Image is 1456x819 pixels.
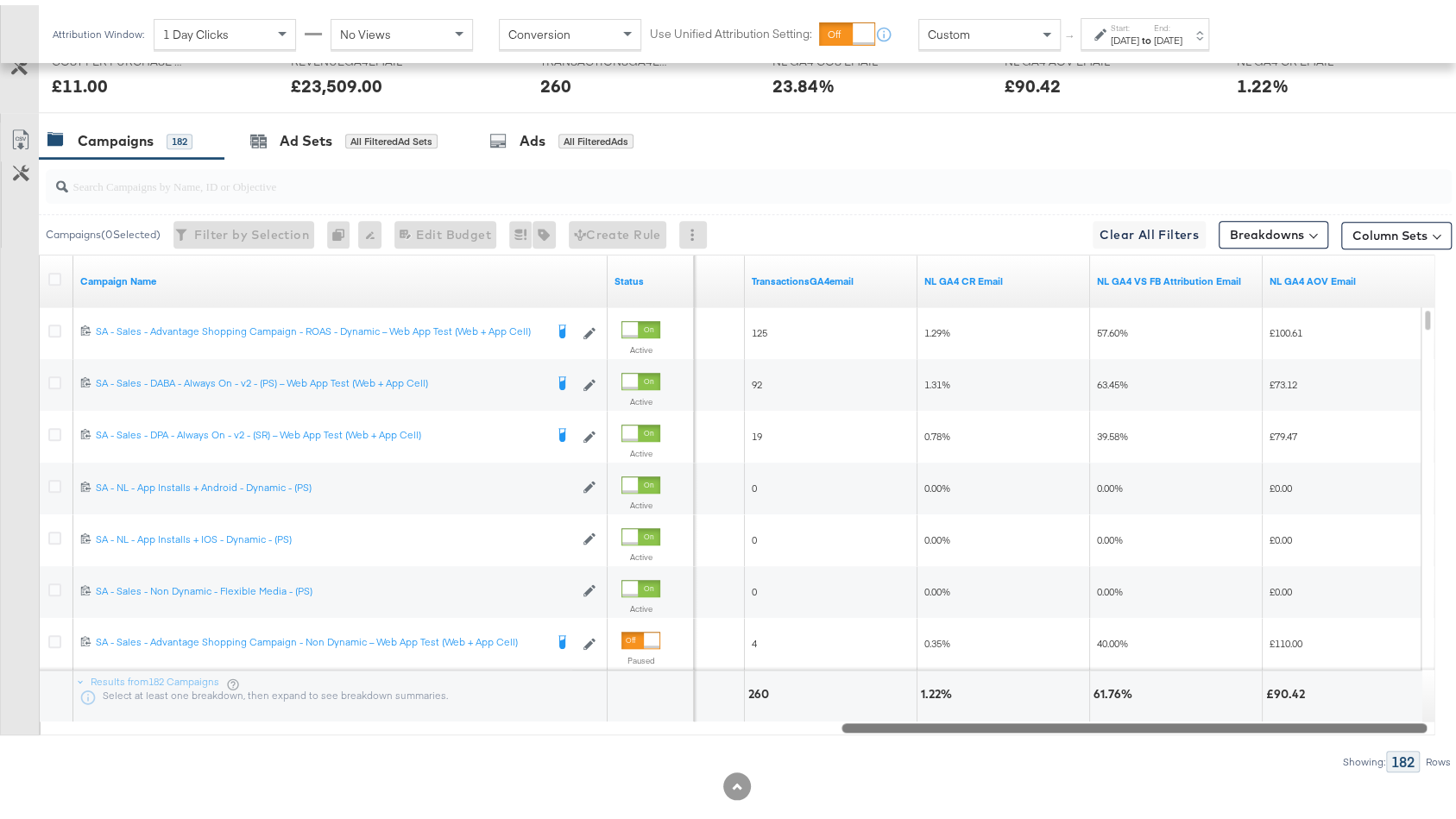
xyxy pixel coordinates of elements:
[291,68,382,93] div: £23,509.00
[1094,681,1138,697] div: 61.76%
[752,269,911,283] a: Transactions - The total number of transactions
[1097,269,1256,283] a: JD NL GA4 VS FB Attribution
[167,129,192,144] div: 182
[752,476,757,489] span: 0
[621,391,660,402] label: Active
[924,580,950,593] span: 0.00%
[1341,217,1452,244] button: Column Sets
[52,23,145,35] div: Attribution Window:
[924,528,950,541] span: 0.00%
[340,22,391,37] span: No Views
[96,527,574,542] a: SA - NL - App Installs + IOS - Dynamic - (PS)
[752,373,762,386] span: 92
[1093,216,1206,243] button: Clear All Filters
[96,371,544,388] a: SA - Sales - DABA - Always On - v2 - (PS) – Web App Test (Web + App Cell)
[752,321,767,334] span: 125
[1154,28,1182,42] div: [DATE]
[1097,528,1123,541] span: 0.00%
[1342,751,1386,763] div: Showing:
[1100,219,1199,241] span: Clear All Filters
[1425,751,1452,763] div: Rows
[1062,29,1079,35] span: ↑
[96,579,574,593] div: SA - Sales - Non Dynamic - Flexible Media - (PS)
[46,222,161,237] div: Campaigns ( 0 Selected)
[1237,68,1289,93] div: 1.22%
[1097,580,1123,593] span: 0.00%
[96,423,544,437] div: SA - Sales - DPA - Always On - v2 - (SR) – Web App Test (Web + App Cell)
[621,546,660,558] label: Active
[621,598,660,609] label: Active
[558,129,633,144] div: All Filtered Ads
[96,423,544,440] a: SA - Sales - DPA - Always On - v2 - (SR) – Web App Test (Web + App Cell)
[163,22,229,37] span: 1 Day Clicks
[1270,269,1428,283] a: NL AOV GA4
[327,216,358,243] div: 0
[752,632,757,645] span: 4
[1270,321,1302,334] span: £100.61
[772,68,835,93] div: 23.84%
[1111,17,1139,28] label: Start:
[1097,425,1128,438] span: 39.58%
[96,319,544,333] div: SA - Sales - Advantage Shopping Campaign - ROAS - Dynamic – Web App Test (Web + App Cell)
[924,373,950,386] span: 1.31%
[752,580,757,593] span: 0
[1111,28,1139,42] div: [DATE]
[752,425,762,438] span: 19
[1386,746,1420,767] div: 182
[1154,17,1182,28] label: End:
[508,22,570,37] span: Conversion
[1219,216,1328,243] button: Breakdowns
[650,21,812,37] label: Use Unified Attribution Setting:
[615,269,687,283] a: Shows the current state of your Ad Campaign.
[748,681,774,697] div: 260
[1139,28,1154,41] strong: to
[921,681,957,697] div: 1.22%
[345,129,438,144] div: All Filtered Ad Sets
[621,495,660,506] label: Active
[1270,580,1292,593] span: £0.00
[1270,425,1297,438] span: £79.47
[752,528,757,541] span: 0
[924,425,950,438] span: 0.78%
[924,269,1083,283] a: NL GA4 CR
[80,269,601,283] a: Your campaign name.
[1005,68,1061,93] div: £90.42
[1097,373,1128,386] span: 63.45%
[924,321,950,334] span: 1.29%
[924,632,950,645] span: 0.35%
[1097,632,1128,645] span: 40.00%
[540,68,571,93] div: 260
[1270,632,1302,645] span: £110.00
[68,157,1324,191] input: Search Campaigns by Name, ID or Objective
[96,630,544,647] a: SA - Sales - Advantage Shopping Campaign - Non Dynamic – Web App Test (Web + App Cell)
[1097,321,1128,334] span: 57.60%
[96,630,544,644] div: SA - Sales - Advantage Shopping Campaign - Non Dynamic – Web App Test (Web + App Cell)
[928,22,970,37] span: Custom
[1266,681,1310,697] div: £90.42
[280,126,332,146] div: Ad Sets
[96,371,544,385] div: SA - Sales - DABA - Always On - v2 - (PS) – Web App Test (Web + App Cell)
[621,650,660,661] label: Paused
[96,527,574,541] div: SA - NL - App Installs + IOS - Dynamic - (PS)
[520,126,545,146] div: Ads
[96,319,544,337] a: SA - Sales - Advantage Shopping Campaign - ROAS - Dynamic – Web App Test (Web + App Cell)
[1270,476,1292,489] span: £0.00
[1270,373,1297,386] span: £73.12
[96,476,574,490] a: SA - NL - App Installs + Android - Dynamic - (PS)
[924,476,950,489] span: 0.00%
[78,126,154,146] div: Campaigns
[621,339,660,350] label: Active
[52,68,108,93] div: £11.00
[621,443,660,454] label: Active
[1097,476,1123,489] span: 0.00%
[96,579,574,594] a: SA - Sales - Non Dynamic - Flexible Media - (PS)
[1270,528,1292,541] span: £0.00
[96,476,574,489] div: SA - NL - App Installs + Android - Dynamic - (PS)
